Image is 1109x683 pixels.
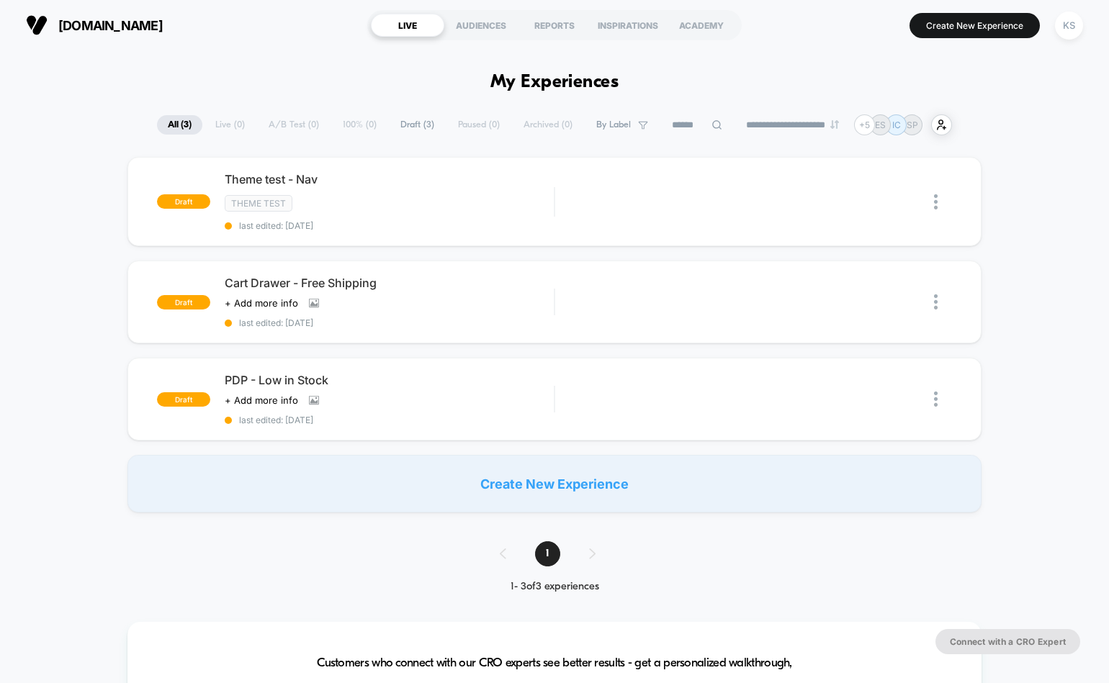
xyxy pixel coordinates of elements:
[910,13,1040,38] button: Create New Experience
[22,14,167,37] button: [DOMAIN_NAME]
[127,455,982,512] div: Create New Experience
[58,18,163,33] span: [DOMAIN_NAME]
[157,295,210,309] span: draft
[591,14,665,37] div: INSPIRATIONS
[934,194,938,209] img: close
[892,119,901,130] p: IC
[1051,11,1087,40] button: KS
[1055,12,1083,40] div: KS
[225,195,292,212] span: Theme Test
[225,373,554,387] span: PDP - Low in Stock
[935,629,1080,654] button: Connect with a CRO Expert
[907,119,918,130] p: SP
[854,114,875,135] div: + 5
[225,297,298,309] span: + Add more info
[830,120,839,129] img: end
[875,119,886,130] p: ES
[535,541,560,566] span: 1
[444,14,518,37] div: AUDIENCES
[390,115,445,135] span: Draft ( 3 )
[26,14,48,36] img: Visually logo
[225,394,298,406] span: + Add more info
[596,119,631,130] span: By Label
[518,14,591,37] div: REPORTS
[157,392,210,407] span: draft
[157,115,202,135] span: All ( 3 )
[371,14,444,37] div: LIVE
[225,276,554,290] span: Cart Drawer - Free Shipping
[490,72,619,93] h1: My Experiences
[934,392,938,407] img: close
[225,415,554,425] span: last edited: [DATE]
[157,194,210,209] span: draft
[225,220,554,231] span: last edited: [DATE]
[225,317,554,328] span: last edited: [DATE]
[665,14,738,37] div: ACADEMY
[934,294,938,309] img: close
[225,172,554,186] span: Theme test - Nav
[485,581,624,593] div: 1 - 3 of 3 experiences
